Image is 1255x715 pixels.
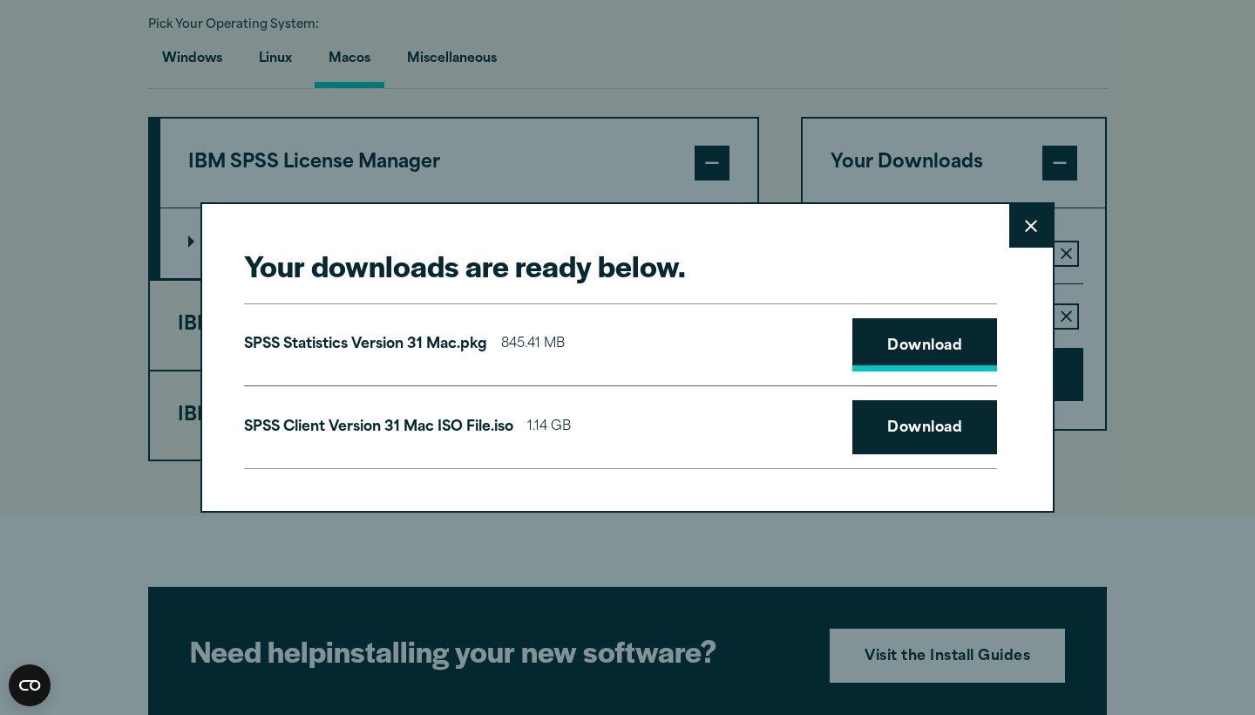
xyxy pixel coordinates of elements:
[244,415,513,440] p: SPSS Client Version 31 Mac ISO File.iso
[244,332,487,357] p: SPSS Statistics Version 31 Mac.pkg
[244,246,997,285] h2: Your downloads are ready below.
[501,332,565,357] span: 845.41 MB
[9,664,51,706] button: Open CMP widget
[852,400,997,454] a: Download
[852,318,997,372] a: Download
[527,415,571,440] span: 1.14 GB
